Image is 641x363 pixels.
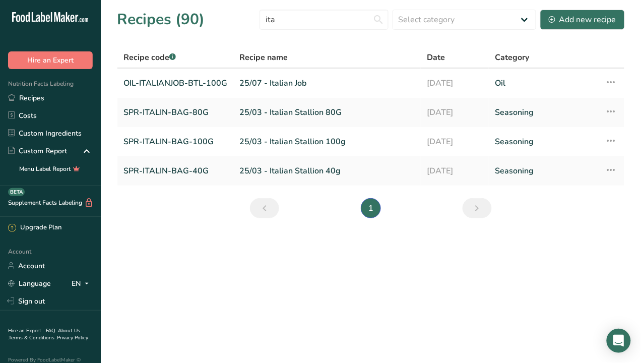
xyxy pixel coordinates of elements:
span: Date [427,51,445,64]
a: Oil [495,73,593,94]
span: Recipe code [123,52,176,63]
a: 25/03 - Italian Stallion 100g [239,131,415,152]
a: Hire an Expert . [8,327,44,334]
a: About Us . [8,327,80,341]
a: SPR-ITALIN-BAG-80G [123,102,227,123]
a: 25/03 - Italian Stallion 80G [239,102,415,123]
button: Hire an Expert [8,51,93,69]
a: Seasoning [495,102,593,123]
div: EN [72,277,93,289]
a: Seasoning [495,160,593,181]
div: BETA [8,188,25,196]
a: [DATE] [427,160,483,181]
a: Next page [463,198,492,218]
div: Add new recipe [549,14,616,26]
span: Category [495,51,529,64]
a: SPR-ITALIN-BAG-40G [123,160,227,181]
a: Previous page [250,198,279,218]
a: [DATE] [427,131,483,152]
div: Upgrade Plan [8,223,61,233]
a: 25/07 - Italian Job [239,73,415,94]
a: [DATE] [427,102,483,123]
div: Custom Report [8,146,67,156]
a: FAQ . [46,327,58,334]
a: OIL-ITALIANJOB-BTL-100G [123,73,227,94]
a: 25/03 - Italian Stallion 40g [239,160,415,181]
div: Open Intercom Messenger [607,329,631,353]
h1: Recipes (90) [117,8,205,31]
span: Recipe name [239,51,288,64]
a: Privacy Policy [57,334,88,341]
a: SPR-ITALIN-BAG-100G [123,131,227,152]
input: Search for recipe [260,10,389,30]
a: [DATE] [427,73,483,94]
button: Add new recipe [540,10,625,30]
a: Language [8,275,51,292]
a: Seasoning [495,131,593,152]
a: Terms & Conditions . [9,334,57,341]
